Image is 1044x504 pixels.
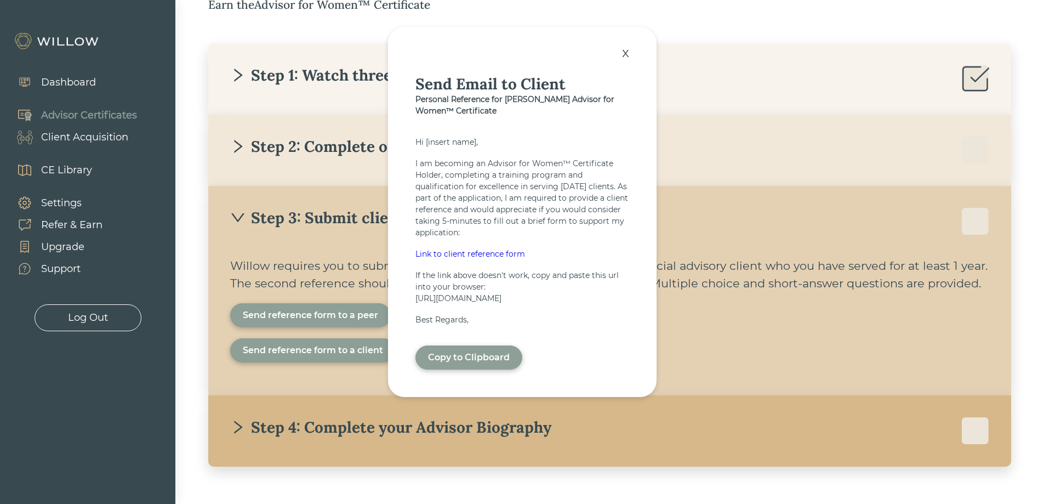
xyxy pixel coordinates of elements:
[5,159,92,181] a: CE Library
[415,94,614,116] b: Personal Reference for [PERSON_NAME] Advisor for Women™ Certificate
[230,257,989,292] div: Willow requires you to submit two references. One reference from a financial advisory client who ...
[230,139,246,154] span: right
[230,208,555,228] div: Step 3: Submit client and peer references
[41,240,84,254] div: Upgrade
[5,214,102,236] a: Refer & Earn
[230,420,246,435] span: right
[415,293,629,304] div: [URL][DOMAIN_NAME]
[230,417,551,437] div: Step 4: Complete your Advisor Biography
[617,41,635,65] div: x
[41,262,81,276] div: Support
[5,126,137,148] a: Client Acquisition
[230,65,464,85] div: Step 1: Watch three trainings
[230,338,396,363] button: Send reference form to a client
[41,75,96,90] div: Dashboard
[5,71,96,93] a: Dashboard
[41,196,82,211] div: Settings
[14,32,101,50] img: Willow
[243,309,378,322] div: Send reference form to a peer
[415,158,629,239] div: I am becoming an Advisor for Women™ Certificate Holder, completing a training program and qualifi...
[415,74,629,94] div: Send Email to Client
[230,303,391,327] button: Send reference form to a peer
[230,67,246,83] span: right
[41,108,137,123] div: Advisor Certificates
[415,346,522,370] button: Copy to Clipboard
[428,351,510,364] div: Copy to Clipboard
[5,104,137,126] a: Advisor Certificates
[415,248,629,260] a: Link to client reference form
[243,344,383,357] div: Send reference form to a client
[415,270,629,293] div: If the link above doesn't work, copy and paste this url into your browser:
[415,314,629,326] div: Best Regards,
[41,163,92,178] div: CE Library
[5,236,102,258] a: Upgrade
[5,192,102,214] a: Settings
[68,310,108,325] div: Log Out
[41,218,102,233] div: Refer & Earn
[230,210,246,225] span: down
[415,137,629,148] div: Hi [insert name],
[41,130,128,145] div: Client Acquisition
[230,137,515,156] div: Step 2: Complete one Coach Session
